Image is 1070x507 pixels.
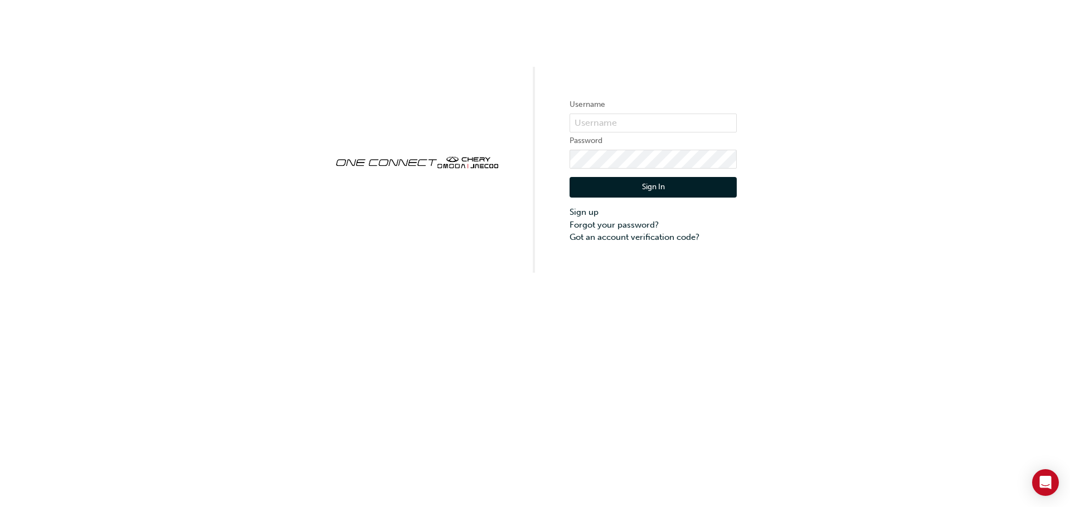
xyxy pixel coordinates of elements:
div: Open Intercom Messenger [1032,469,1059,496]
a: Sign up [570,206,737,219]
input: Username [570,114,737,132]
img: oneconnect [333,147,500,176]
a: Got an account verification code? [570,231,737,244]
a: Forgot your password? [570,219,737,232]
label: Username [570,98,737,111]
label: Password [570,134,737,147]
button: Sign In [570,177,737,198]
